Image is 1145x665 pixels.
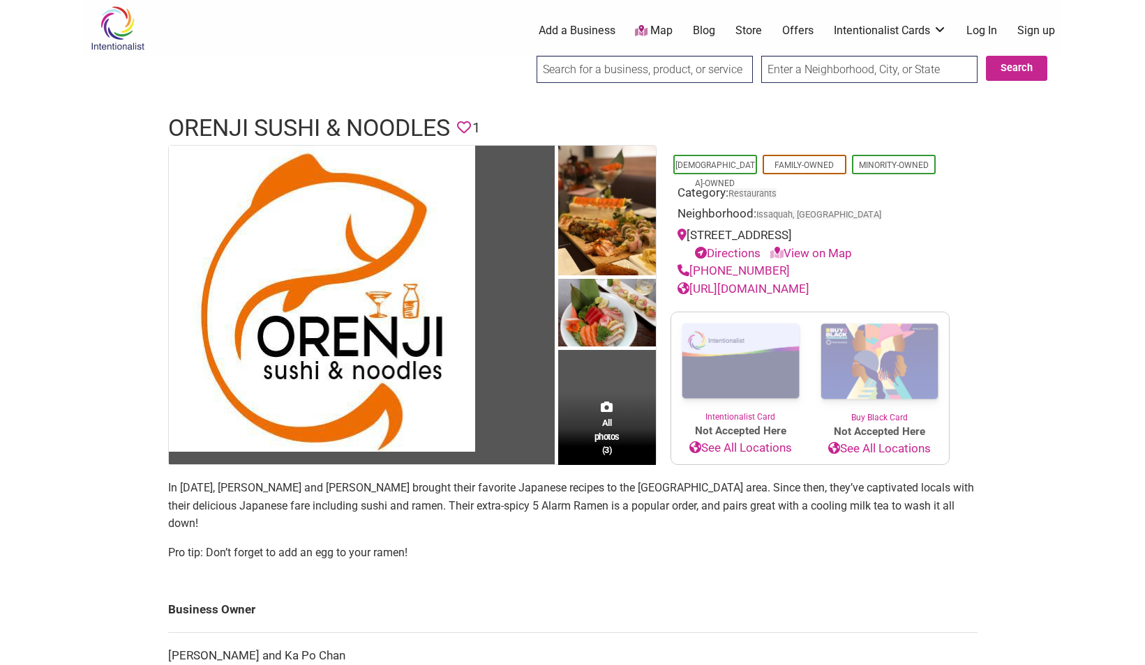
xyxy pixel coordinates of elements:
div: [STREET_ADDRESS] [678,227,943,262]
h1: Orenji Sushi & Noodles [168,112,450,145]
td: Business Owner [168,587,978,633]
span: 1 [472,117,480,139]
a: Log In [966,23,997,38]
a: Family-Owned [774,160,834,170]
a: Sign up [1017,23,1055,38]
a: [URL][DOMAIN_NAME] [678,282,809,296]
a: Restaurants [728,188,777,199]
a: View on Map [770,246,852,260]
a: Blog [693,23,715,38]
input: Search for a business, product, or service [537,56,753,83]
a: Minority-Owned [859,160,929,170]
span: Issaquah, [GEOGRAPHIC_DATA] [756,211,881,220]
p: In [DATE], [PERSON_NAME] and [PERSON_NAME] brought their favorite Japanese recipes to the [GEOGRA... [168,479,978,533]
img: Intentionalist [84,6,151,51]
div: Category: [678,184,943,206]
a: Add a Business [539,23,615,38]
span: Not Accepted Here [810,424,949,440]
span: All photos (3) [594,416,620,456]
a: Store [735,23,762,38]
a: Directions [695,246,761,260]
input: Enter a Neighborhood, City, or State [761,56,978,83]
a: See All Locations [671,439,810,457]
a: [DEMOGRAPHIC_DATA]-Owned [675,160,755,188]
span: Not Accepted Here [671,423,810,439]
a: [PHONE_NUMBER] [678,263,790,277]
a: Offers [782,23,814,38]
img: Intentionalist Card [671,312,810,411]
a: Map [635,23,673,39]
a: Intentionalist Cards [834,23,947,38]
div: Neighborhood: [678,205,943,227]
button: Search [986,56,1047,81]
img: Buy Black Card [810,312,949,411]
a: Buy Black Card [810,312,949,424]
a: See All Locations [810,440,949,458]
a: Intentionalist Card [671,312,810,423]
p: Pro tip: Don’t forget to add an egg to your ramen! [168,544,978,562]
